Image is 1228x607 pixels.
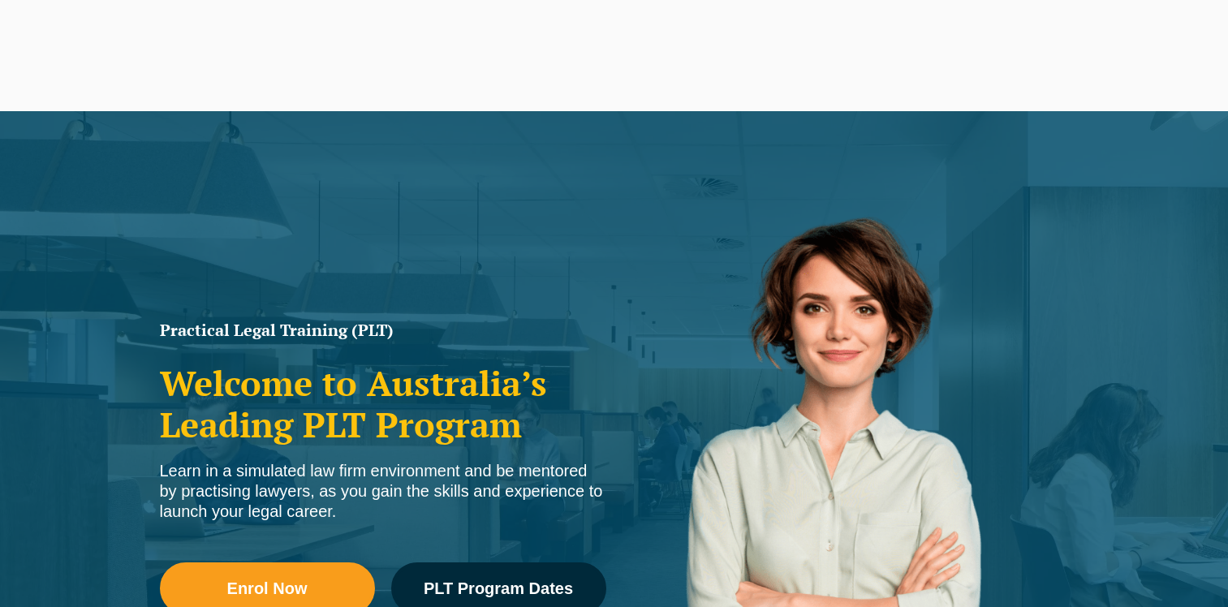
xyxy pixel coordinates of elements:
h2: Welcome to Australia’s Leading PLT Program [160,363,606,445]
h1: Practical Legal Training (PLT) [160,322,606,338]
span: Enrol Now [227,580,308,596]
span: PLT Program Dates [424,580,573,596]
div: Learn in a simulated law firm environment and be mentored by practising lawyers, as you gain the ... [160,461,606,522]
